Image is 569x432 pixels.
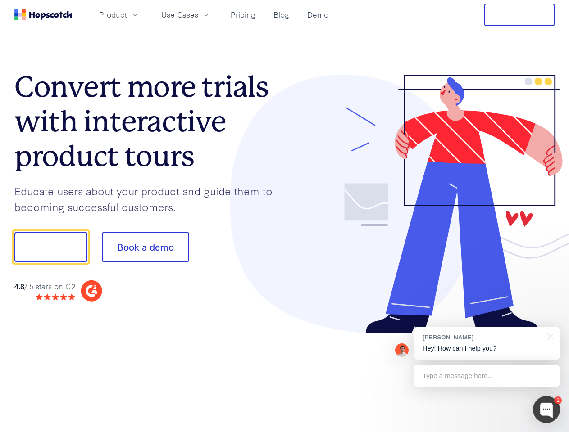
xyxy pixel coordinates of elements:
div: [PERSON_NAME] [423,333,542,342]
button: Use Cases [156,7,216,22]
div: / 5 stars on G2 [14,281,75,292]
button: Free Trial [484,4,555,26]
p: Educate users about your product and guide them to becoming successful customers. [14,183,285,214]
p: Hey! How can I help you? [423,344,551,353]
a: Demo [304,7,332,22]
a: Home [14,9,72,20]
button: Show me! [14,232,87,262]
img: Mark Spera [395,343,409,357]
div: Type a message here... [414,364,560,387]
span: Use Cases [161,9,198,20]
button: Book a demo [102,232,189,262]
span: Product [99,9,127,20]
a: Pricing [227,7,259,22]
div: 1 [554,396,562,404]
a: Blog [270,7,293,22]
strong: 4.8 [14,281,24,291]
h1: Convert more trials with interactive product tours [14,70,285,173]
button: Product [94,7,145,22]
